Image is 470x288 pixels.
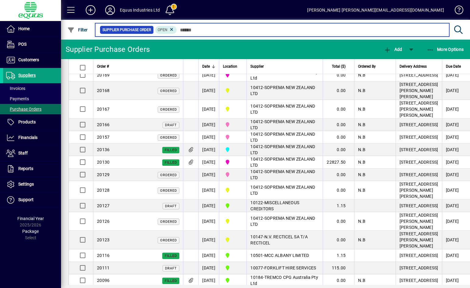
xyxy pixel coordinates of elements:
[442,144,470,156] td: [DATE]
[223,277,243,284] span: 1B BLENHEIM
[66,44,150,54] div: Supplier Purchase Orders
[323,144,354,156] td: 0.00
[327,63,351,70] div: Total ($)
[442,200,470,212] td: [DATE]
[198,262,219,274] td: [DATE]
[97,237,109,242] span: 20123
[246,200,323,212] td: -
[202,63,215,70] div: Date
[223,264,243,272] span: 1B BLENHEIM
[160,136,177,140] span: Ordered
[22,229,39,234] span: Package
[97,135,109,140] span: 20157
[160,73,177,77] span: Ordered
[97,253,109,258] span: 20116
[358,63,392,70] div: Ordered By
[450,1,462,21] a: Knowledge Base
[198,156,219,169] td: [DATE]
[223,121,243,128] span: 2A AZI''S Global Investments
[97,63,179,70] div: Order #
[396,274,442,287] td: [STREET_ADDRESS]
[250,144,263,149] span: 10412
[250,234,263,239] span: 10147
[198,169,219,181] td: [DATE]
[160,220,177,224] span: Ordered
[3,130,61,145] a: Financials
[223,236,243,244] span: 4A DSV LOGISTICS - CHCH
[198,81,219,100] td: [DATE]
[323,169,354,181] td: 0.00
[165,254,177,258] span: Filled
[400,63,427,70] span: Delivery Address
[160,173,177,177] span: Ordered
[396,69,442,81] td: [STREET_ADDRESS]
[160,89,177,93] span: Ordered
[3,115,61,130] a: Products
[6,96,29,101] span: Payments
[358,122,365,127] span: N.B
[246,212,323,231] td: -
[446,63,461,70] span: Due Date
[250,132,263,137] span: 10412
[396,100,442,119] td: [STREET_ADDRESS][PERSON_NAME][PERSON_NAME]
[250,144,315,155] span: SOPREMA NEW ZEALAND LTD
[3,94,61,104] a: Payments
[97,122,109,127] span: 20166
[323,262,354,274] td: 115.00
[18,182,34,187] span: Settings
[97,73,109,77] span: 20169
[442,131,470,144] td: [DATE]
[223,158,243,166] span: 2N NORTHERN
[442,249,470,262] td: [DATE]
[223,71,243,79] span: 2N NORTHERN
[223,171,243,178] span: 2A AZI''S Global Investments
[358,219,365,224] span: N.B
[198,212,219,231] td: [DATE]
[223,218,243,225] span: 4A DSV LOGISTICS - CHCH
[384,47,402,52] span: Add
[250,157,315,168] span: SOPREMA NEW ZEALAND LTD
[97,219,109,224] span: 20126
[358,107,365,112] span: N.B
[97,107,109,112] span: 20167
[198,100,219,119] td: [DATE]
[246,100,323,119] td: -
[442,156,470,169] td: [DATE]
[223,146,243,153] span: 3C CENTRAL
[198,231,219,249] td: [DATE]
[396,144,442,156] td: [STREET_ADDRESS]
[250,119,315,130] span: SOPREMA NEW ZEALAND LTD
[442,274,470,287] td: [DATE]
[97,265,109,270] span: 20111
[250,216,263,221] span: 10412
[97,88,109,93] span: 20168
[396,231,442,249] td: [STREET_ADDRESS][PERSON_NAME][PERSON_NAME]
[396,212,442,231] td: [STREET_ADDRESS][PERSON_NAME][PERSON_NAME]
[3,146,61,161] a: Staff
[250,200,299,211] span: MISCELLANEOUS CREDITORS
[3,83,61,94] a: Invoices
[396,131,442,144] td: [STREET_ADDRESS]
[307,5,444,15] div: [PERSON_NAME] [PERSON_NAME][EMAIL_ADDRESS][DOMAIN_NAME]
[246,274,323,287] td: -
[250,157,263,162] span: 10412
[442,69,470,81] td: [DATE]
[97,278,109,283] span: 20096
[18,197,34,202] span: Support
[250,119,263,124] span: 10412
[358,73,365,77] span: N.B
[223,133,243,141] span: 2A AZI''S Global Investments
[18,119,36,124] span: Products
[323,131,354,144] td: 0.00
[223,63,243,70] div: Location
[3,192,61,208] a: Support
[323,274,354,287] td: 0.00
[198,69,219,81] td: [DATE]
[160,189,177,193] span: Ordered
[442,119,470,131] td: [DATE]
[3,52,61,68] a: Customers
[18,57,39,62] span: Customers
[198,274,219,287] td: [DATE]
[102,27,151,33] span: Supplier Purchase Order
[97,147,109,152] span: 20136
